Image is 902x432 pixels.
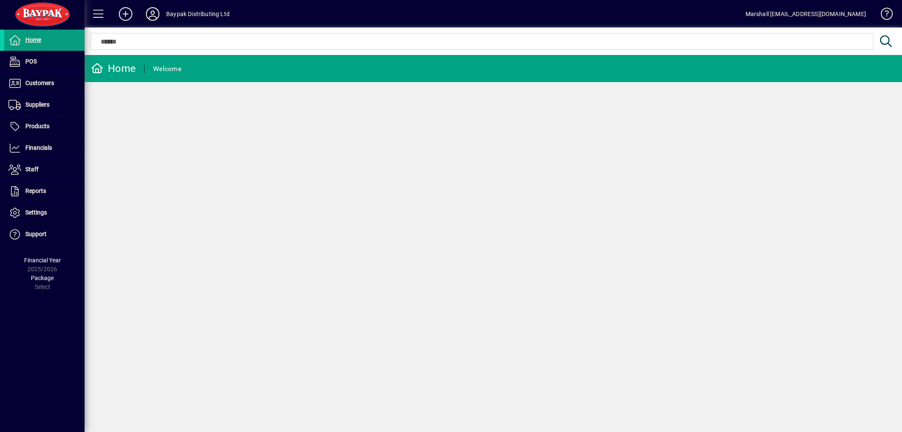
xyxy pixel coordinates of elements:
[4,51,85,72] a: POS
[746,7,866,21] div: Marshall [EMAIL_ADDRESS][DOMAIN_NAME]
[25,101,49,108] span: Suppliers
[25,144,52,151] span: Financials
[4,73,85,94] a: Customers
[24,257,61,264] span: Financial Year
[4,116,85,137] a: Products
[4,181,85,202] a: Reports
[25,80,54,86] span: Customers
[25,187,46,194] span: Reports
[25,166,38,173] span: Staff
[139,6,166,22] button: Profile
[25,209,47,216] span: Settings
[25,36,41,43] span: Home
[4,94,85,116] a: Suppliers
[166,7,230,21] div: Baypak Distributing Ltd
[153,62,181,76] div: Welcome
[4,224,85,245] a: Support
[4,202,85,223] a: Settings
[4,138,85,159] a: Financials
[875,2,891,29] a: Knowledge Base
[91,62,136,75] div: Home
[112,6,139,22] button: Add
[25,123,49,129] span: Products
[25,231,47,237] span: Support
[4,159,85,180] a: Staff
[31,275,54,281] span: Package
[25,58,37,65] span: POS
